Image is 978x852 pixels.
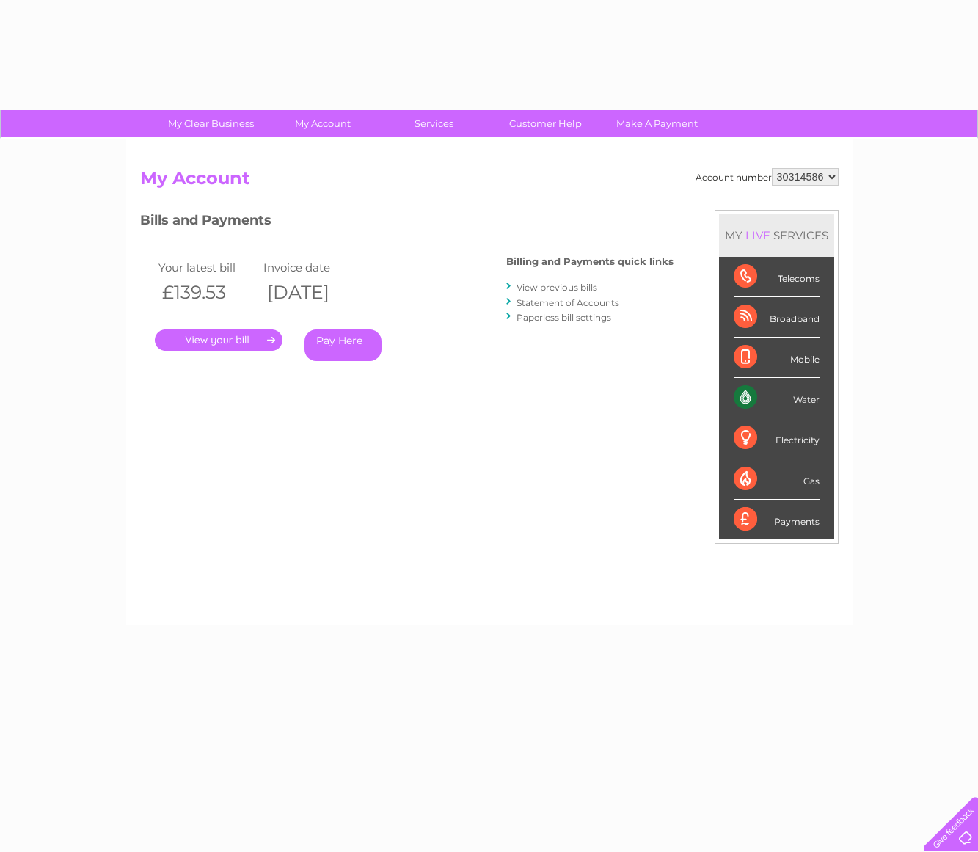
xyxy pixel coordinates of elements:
div: Account number [696,168,839,186]
div: Gas [734,459,820,500]
a: My Clear Business [150,110,271,137]
div: Mobile [734,338,820,378]
a: View previous bills [517,282,597,293]
th: [DATE] [260,277,365,307]
a: Paperless bill settings [517,312,611,323]
a: Customer Help [485,110,606,137]
th: £139.53 [155,277,260,307]
div: MY SERVICES [719,214,834,256]
h4: Billing and Payments quick links [506,256,674,267]
div: Electricity [734,418,820,459]
h3: Bills and Payments [140,210,674,236]
div: Broadband [734,297,820,338]
td: Invoice date [260,258,365,277]
a: Services [373,110,495,137]
div: Telecoms [734,257,820,297]
td: Your latest bill [155,258,260,277]
a: My Account [262,110,383,137]
div: Payments [734,500,820,539]
a: . [155,329,282,351]
a: Pay Here [304,329,382,361]
h2: My Account [140,168,839,196]
a: Make A Payment [596,110,718,137]
a: Statement of Accounts [517,297,619,308]
div: Water [734,378,820,418]
div: LIVE [742,228,773,242]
